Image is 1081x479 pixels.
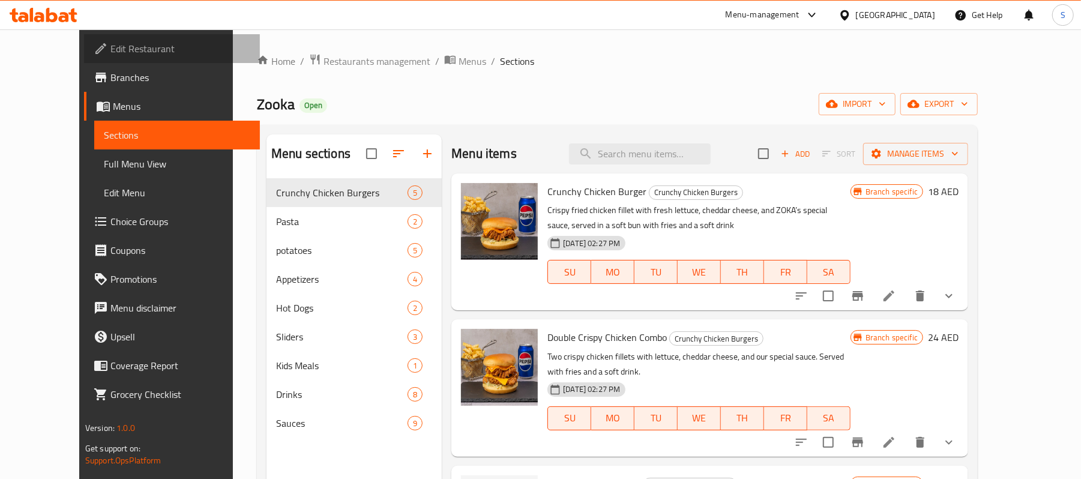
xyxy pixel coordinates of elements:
[776,145,815,163] button: Add
[110,358,250,373] span: Coverage Report
[110,214,250,229] span: Choice Groups
[639,264,673,281] span: TU
[276,272,408,286] span: Appetizers
[94,121,260,149] a: Sections
[547,406,591,430] button: SU
[1061,8,1065,22] span: S
[935,282,963,310] button: show more
[276,214,408,229] div: Pasta
[669,331,763,346] div: Crunchy Chicken Burgers
[596,409,630,427] span: MO
[110,330,250,344] span: Upsell
[276,358,408,373] div: Kids Meals
[84,351,260,380] a: Coverage Report
[828,97,886,112] span: import
[266,351,442,380] div: Kids Meals1
[84,380,260,409] a: Grocery Checklist
[408,418,422,429] span: 9
[928,329,959,346] h6: 24 AED
[116,420,135,436] span: 1.0.0
[634,406,678,430] button: TU
[84,265,260,294] a: Promotions
[276,416,408,430] span: Sauces
[84,294,260,322] a: Menu disclaimer
[413,139,442,168] button: Add section
[861,186,923,197] span: Branch specific
[807,260,851,284] button: SA
[861,332,923,343] span: Branch specific
[104,128,250,142] span: Sections
[882,289,896,303] a: Edit menu item
[408,389,422,400] span: 8
[721,406,764,430] button: TH
[779,147,812,161] span: Add
[408,243,423,258] div: items
[547,203,851,233] p: Crispy fried chicken fillet with fresh lettuce, cheddar cheese, and ZOKA’s special sauce, served ...
[649,185,742,199] span: Crunchy Chicken Burgers
[906,428,935,457] button: delete
[769,409,802,427] span: FR
[104,157,250,171] span: Full Menu View
[812,409,846,427] span: SA
[670,332,763,346] span: Crunchy Chicken Burgers
[459,54,486,68] span: Menus
[110,70,250,85] span: Branches
[408,216,422,227] span: 2
[84,236,260,265] a: Coupons
[276,387,408,402] span: Drinks
[547,328,667,346] span: Double Crispy Chicken Combo
[266,409,442,438] div: Sauces9
[266,380,442,409] div: Drinks8
[408,387,423,402] div: items
[764,406,807,430] button: FR
[444,53,486,69] a: Menus
[819,93,896,115] button: import
[266,173,442,442] nav: Menu sections
[812,264,846,281] span: SA
[300,54,304,68] li: /
[309,53,430,69] a: Restaurants management
[94,149,260,178] a: Full Menu View
[276,330,408,344] div: Sliders
[276,243,408,258] span: potatoes
[900,93,978,115] button: export
[678,406,721,430] button: WE
[266,207,442,236] div: Pasta2
[787,428,816,457] button: sort-choices
[408,303,422,314] span: 2
[726,8,799,22] div: Menu-management
[942,289,956,303] svg: Show Choices
[547,182,646,200] span: Crunchy Chicken Burger
[266,294,442,322] div: Hot Dogs2
[85,420,115,436] span: Version:
[461,329,538,406] img: Double Crispy Chicken Combo
[113,99,250,113] span: Menus
[553,264,586,281] span: SU
[547,260,591,284] button: SU
[276,185,408,200] span: Crunchy Chicken Burgers
[928,183,959,200] h6: 18 AED
[863,143,968,165] button: Manage items
[266,265,442,294] div: Appetizers4
[408,331,422,343] span: 3
[569,143,711,164] input: search
[324,54,430,68] span: Restaurants management
[682,264,716,281] span: WE
[257,54,295,68] a: Home
[751,141,776,166] span: Select section
[408,185,423,200] div: items
[906,282,935,310] button: delete
[843,282,872,310] button: Branch-specific-item
[408,301,423,315] div: items
[816,430,841,455] span: Select to update
[882,435,896,450] a: Edit menu item
[591,260,634,284] button: MO
[384,139,413,168] span: Sort sections
[596,264,630,281] span: MO
[271,145,351,163] h2: Menu sections
[726,264,759,281] span: TH
[408,272,423,286] div: items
